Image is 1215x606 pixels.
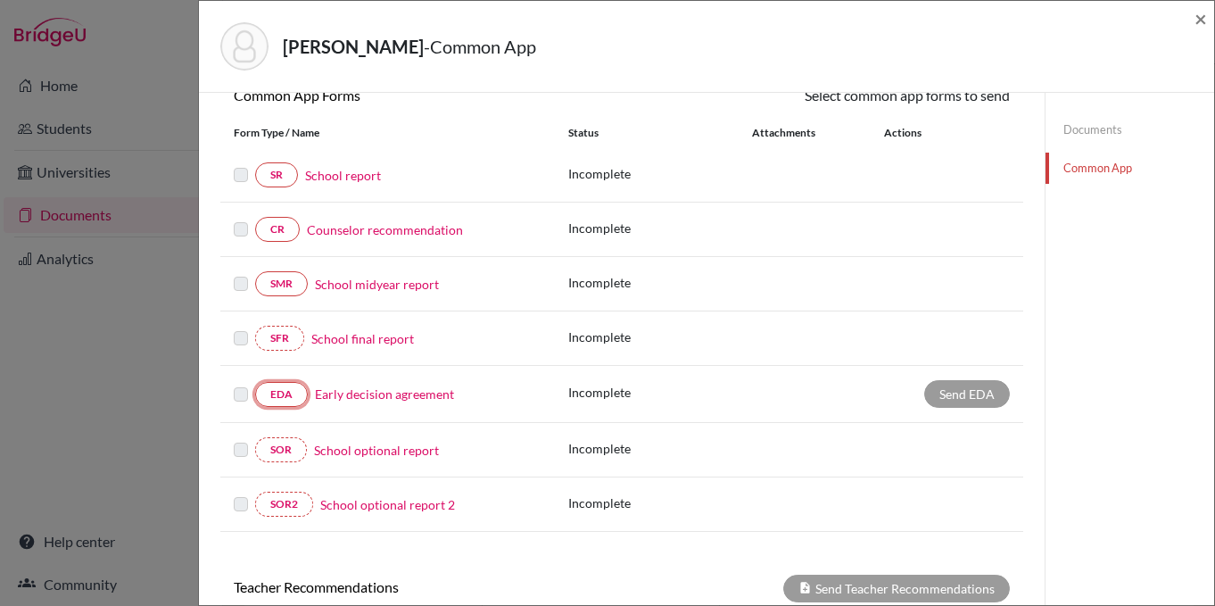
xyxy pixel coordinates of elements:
[863,125,973,141] div: Actions
[1046,114,1214,145] a: Documents
[783,575,1010,602] div: Send Teacher Recommendations
[568,383,752,402] p: Incomplete
[622,85,1023,106] div: Select common app forms to send
[315,385,454,403] a: Early decision agreement
[568,219,752,237] p: Incomplete
[255,271,308,296] a: SMR
[255,162,298,187] a: SR
[283,36,424,57] strong: [PERSON_NAME]
[1194,5,1207,31] span: ×
[424,36,536,57] span: - Common App
[220,87,622,104] h6: Common App Forms
[568,494,752,512] p: Incomplete
[568,125,752,141] div: Status
[568,439,752,458] p: Incomplete
[255,492,313,517] a: SOR2
[568,164,752,183] p: Incomplete
[1046,153,1214,184] a: Common App
[1194,8,1207,29] button: Close
[220,125,555,141] div: Form Type / Name
[568,328,752,346] p: Incomplete
[314,441,439,460] a: School optional report
[307,220,463,239] a: Counselor recommendation
[320,495,455,514] a: School optional report 2
[305,166,381,185] a: School report
[568,273,752,292] p: Incomplete
[315,275,439,294] a: School midyear report
[311,329,414,348] a: School final report
[255,217,300,242] a: CR
[752,125,863,141] div: Attachments
[220,578,622,595] h6: Teacher Recommendations
[255,326,304,351] a: SFR
[255,382,308,407] a: EDA
[255,437,307,462] a: SOR
[924,380,1010,408] div: Send EDA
